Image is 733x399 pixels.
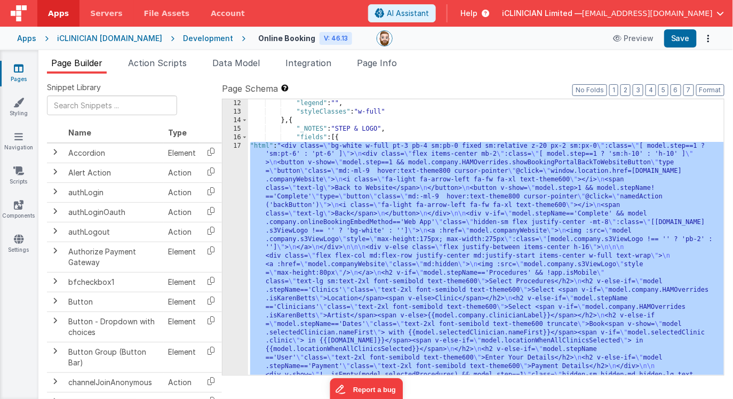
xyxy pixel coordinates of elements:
button: 7 [683,84,694,96]
td: Button - Dropdown with choices [64,312,164,342]
span: Name [68,128,91,137]
button: AI Assistant [368,4,436,22]
span: iCLINICIAN Limited — [502,8,582,19]
button: 6 [671,84,681,96]
td: Element [164,272,200,292]
span: Integration [285,58,331,68]
td: Action [164,222,200,242]
span: AI Assistant [387,8,429,19]
input: Search Snippets ... [47,95,177,115]
td: Authorize Payment Gateway [64,242,164,272]
td: Element [164,342,200,372]
div: 12 [222,99,248,108]
button: 3 [633,84,643,96]
td: Element [164,292,200,312]
button: Preview [607,30,660,47]
div: 13 [222,108,248,116]
button: 4 [646,84,656,96]
td: Action [164,372,200,392]
span: Servers [90,8,122,19]
h4: Online Booking [258,34,315,42]
div: iCLINICIAN [DOMAIN_NAME] [57,33,162,44]
div: 16 [222,133,248,142]
div: 14 [222,116,248,125]
td: Button [64,292,164,312]
td: Element [164,143,200,163]
td: authLoginOauth [64,202,164,222]
button: Save [664,29,697,47]
span: Snippet Library [47,82,101,93]
div: V: 46.13 [320,32,352,45]
button: iCLINICIAN Limited — [EMAIL_ADDRESS][DOMAIN_NAME] [502,8,724,19]
td: bfcheckbox1 [64,272,164,292]
div: Development [183,33,233,44]
span: Action Scripts [128,58,187,68]
span: Page Builder [51,58,102,68]
button: 5 [658,84,668,96]
td: authLogout [64,222,164,242]
button: Options [701,31,716,46]
td: channelJoinAnonymous [64,372,164,392]
button: 2 [620,84,631,96]
button: Format [696,84,724,96]
span: File Assets [144,8,190,19]
span: Data Model [212,58,260,68]
span: Help [460,8,477,19]
span: Apps [48,8,69,19]
td: authLogin [64,182,164,202]
span: [EMAIL_ADDRESS][DOMAIN_NAME] [582,8,713,19]
td: Action [164,163,200,182]
span: Page Schema [222,82,278,95]
span: Type [168,128,187,137]
button: 1 [609,84,618,96]
td: Element [164,242,200,272]
div: Apps [17,33,36,44]
td: Action [164,202,200,222]
td: Accordion [64,143,164,163]
td: Element [164,312,200,342]
td: Alert Action [64,163,164,182]
td: Button Group (Button Bar) [64,342,164,372]
span: Page Info [357,58,397,68]
button: No Folds [572,84,607,96]
div: 15 [222,125,248,133]
td: Action [164,182,200,202]
img: 338b8ff906eeea576da06f2fc7315c1b [377,31,392,46]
